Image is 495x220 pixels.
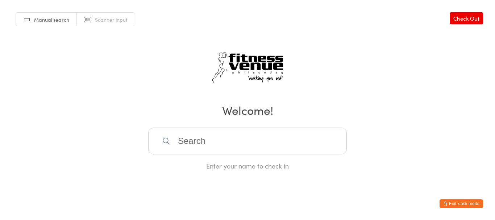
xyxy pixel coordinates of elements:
span: Scanner input [95,16,128,23]
h2: Welcome! [7,102,488,118]
button: Exit kiosk mode [440,199,483,208]
div: Enter your name to check in [148,161,347,170]
span: Manual search [34,16,69,23]
input: Search [148,128,347,154]
a: Check Out [450,12,483,24]
img: Fitness Venue Whitsunday [202,44,293,92]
